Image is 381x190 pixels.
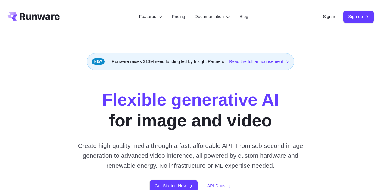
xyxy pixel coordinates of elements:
a: Sign in [323,13,336,20]
label: Features [139,13,162,20]
p: Create high-quality media through a fast, affordable API. From sub-second image generation to adv... [73,141,308,171]
a: Blog [239,13,248,20]
div: Runware raises $13M seed funding led by Insight Partners [87,53,295,70]
a: Sign up [343,11,374,23]
a: API Docs [207,182,231,189]
a: Go to / [7,12,60,21]
a: Pricing [172,13,185,20]
strong: Flexible generative AI [102,90,279,109]
a: Read the full announcement [229,58,289,65]
label: Documentation [195,13,230,20]
h1: for image and video [102,89,279,131]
